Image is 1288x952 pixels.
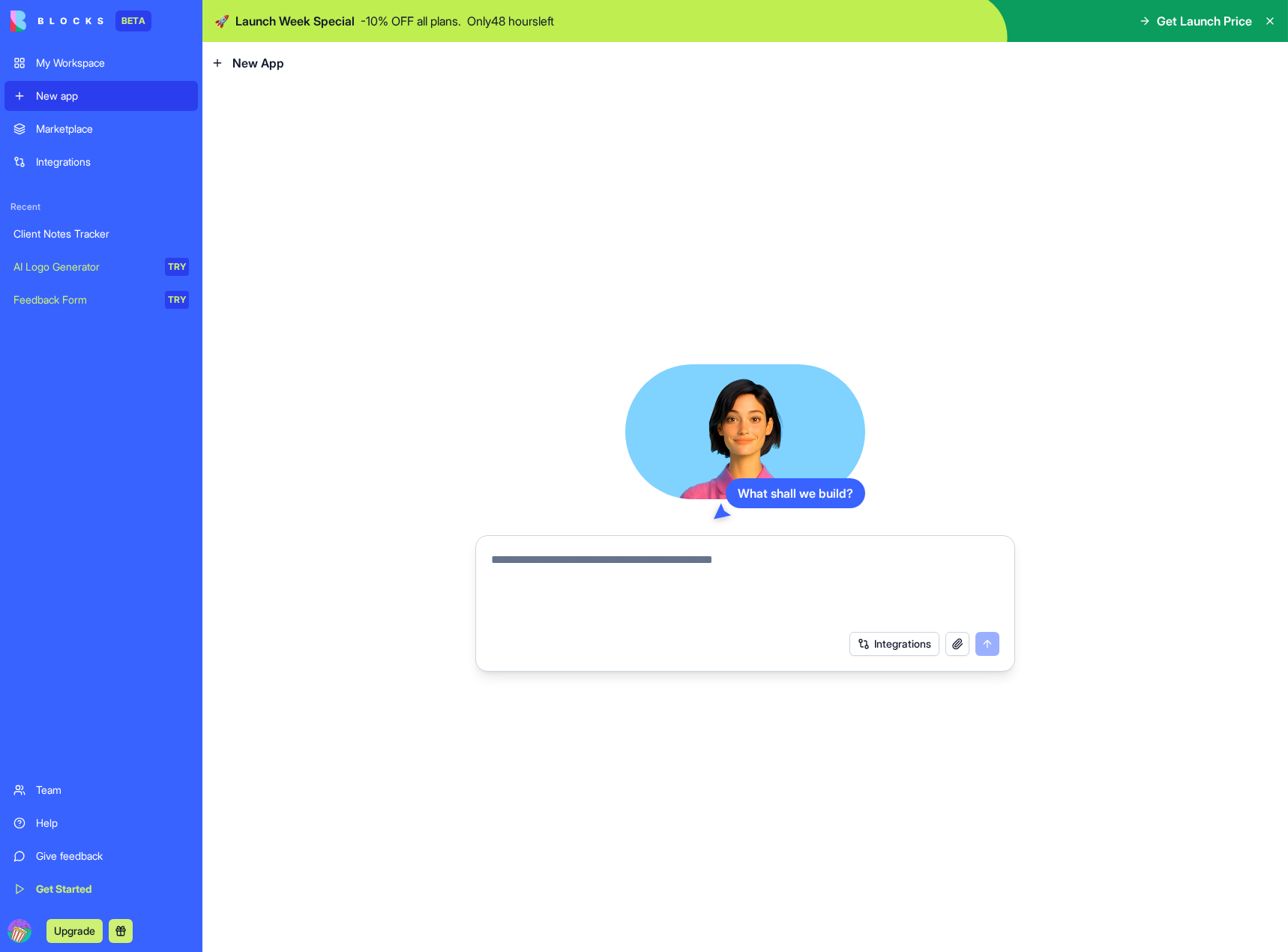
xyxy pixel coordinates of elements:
[165,291,189,309] div: TRY
[4,285,198,315] a: Feedback FormTRY
[36,882,189,897] div: Get Started
[467,12,554,30] p: Only 48 hours left
[849,632,939,656] button: Integrations
[4,114,198,144] a: Marketplace
[4,201,198,213] span: Recent
[4,841,198,871] a: Give feedback
[36,783,189,798] div: Team
[36,154,189,169] div: Integrations
[36,816,189,831] div: Help
[235,12,355,30] span: Launch Week Special
[36,88,189,103] div: New app
[4,808,198,838] a: Help
[13,259,154,274] div: AI Logo Generator
[36,55,189,70] div: My Workspace
[4,219,198,249] a: Client Notes Tracker
[4,81,198,111] a: New app
[13,226,189,241] div: Client Notes Tracker
[4,775,198,805] a: Team
[46,919,103,943] button: Upgrade
[36,849,189,864] div: Give feedback
[10,10,151,31] a: BETA
[10,10,103,31] img: logo
[13,292,154,307] div: Feedback Form
[361,12,461,30] p: - 10 % OFF all plans.
[214,12,229,30] span: 🚀
[36,121,189,136] div: Marketplace
[232,54,284,72] span: New App
[4,147,198,177] a: Integrations
[1157,12,1252,30] span: Get Launch Price
[165,258,189,276] div: TRY
[726,478,865,508] div: What shall we build?
[4,874,198,904] a: Get Started
[7,919,31,943] img: ACg8ocKCDhO3kNpSaTxYyqUbjecI6lYVbs6uiI6gJBje4d-1WfkUG4Mq=s96-c
[46,923,103,938] a: Upgrade
[4,48,198,78] a: My Workspace
[115,10,151,31] div: BETA
[4,252,198,282] a: AI Logo GeneratorTRY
